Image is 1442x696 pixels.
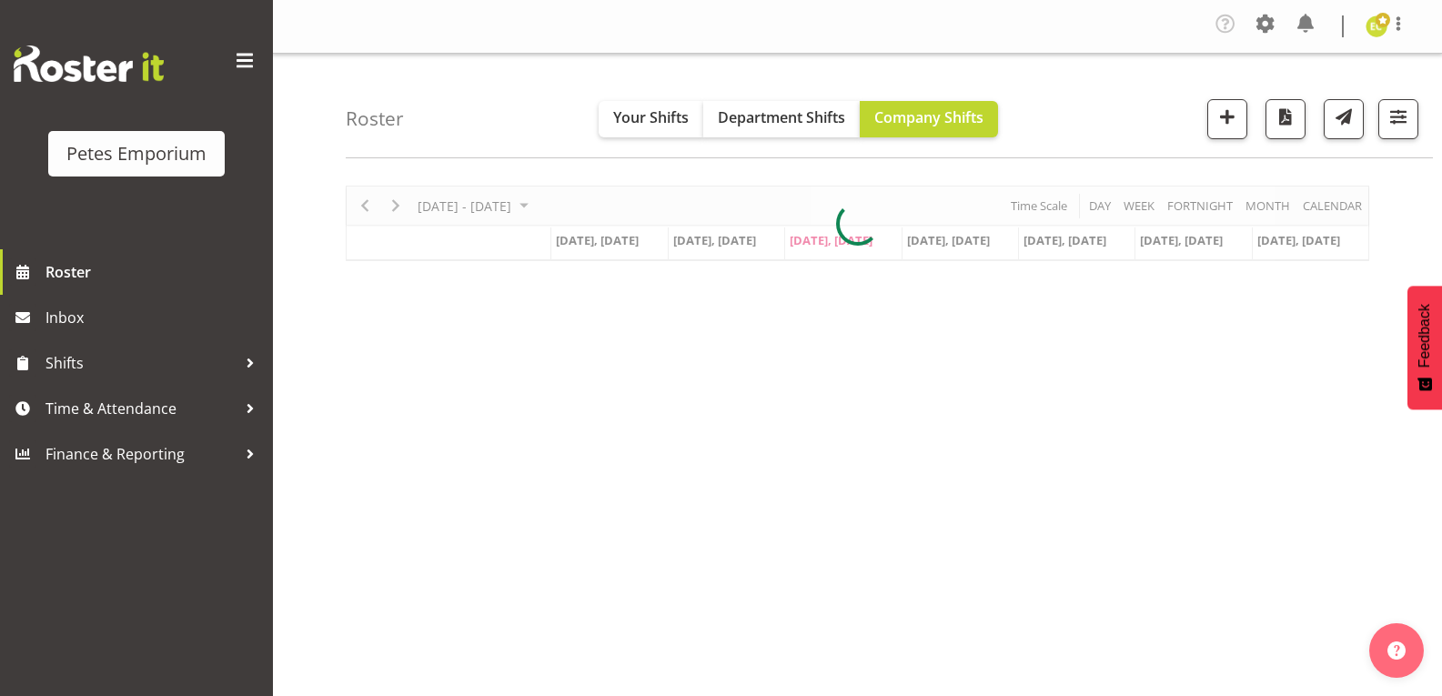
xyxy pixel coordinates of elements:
span: Inbox [45,304,264,331]
button: Company Shifts [860,101,998,137]
img: emma-croft7499.jpg [1366,15,1387,37]
span: Department Shifts [718,107,845,127]
button: Filter Shifts [1378,99,1418,139]
span: Time & Attendance [45,395,237,422]
span: Finance & Reporting [45,440,237,468]
span: Company Shifts [874,107,983,127]
button: Department Shifts [703,101,860,137]
button: Your Shifts [599,101,703,137]
span: Your Shifts [613,107,689,127]
button: Add a new shift [1207,99,1247,139]
button: Feedback - Show survey [1407,286,1442,409]
div: Petes Emporium [66,140,207,167]
img: Rosterit website logo [14,45,164,82]
img: help-xxl-2.png [1387,641,1406,660]
button: Download a PDF of the roster according to the set date range. [1266,99,1306,139]
span: Shifts [45,349,237,377]
span: Roster [45,258,264,286]
button: Send a list of all shifts for the selected filtered period to all rostered employees. [1324,99,1364,139]
span: Feedback [1417,304,1433,368]
h4: Roster [346,108,404,129]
